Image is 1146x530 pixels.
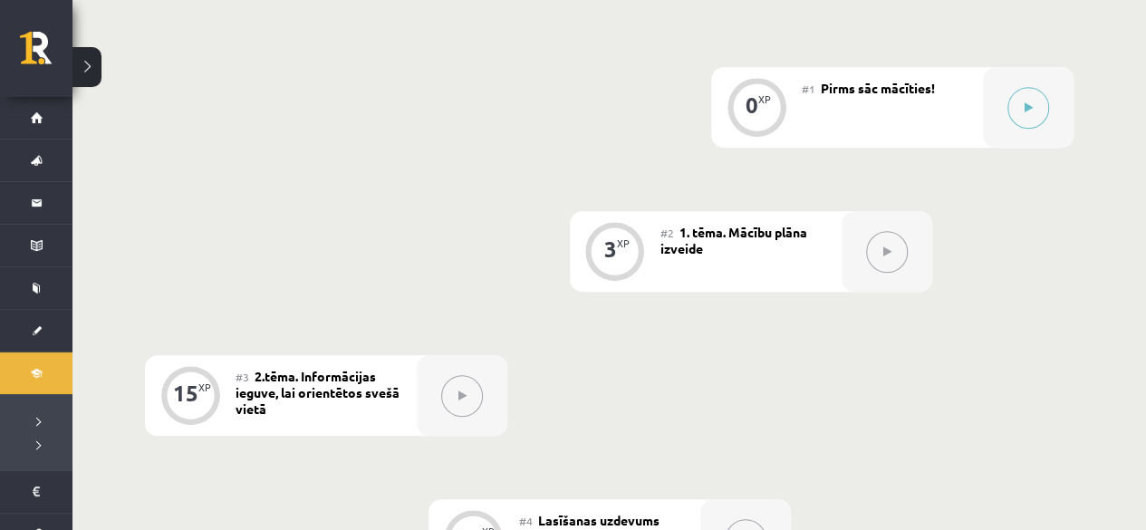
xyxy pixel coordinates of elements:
[538,512,660,528] span: Lasīšanas uzdevums
[20,32,72,77] a: Rīgas 1. Tālmācības vidusskola
[173,385,198,401] div: 15
[758,94,771,104] div: XP
[746,97,758,113] div: 0
[519,514,533,528] span: #4
[617,238,630,248] div: XP
[236,370,249,384] span: #3
[198,382,211,392] div: XP
[660,226,674,240] span: #2
[604,241,617,257] div: 3
[802,82,815,96] span: #1
[821,80,935,96] span: Pirms sāc mācīties!
[236,368,400,417] span: 2.tēma. Informācijas ieguve, lai orientētos svešā vietā
[660,224,807,256] span: 1. tēma. Mācību plāna izveide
